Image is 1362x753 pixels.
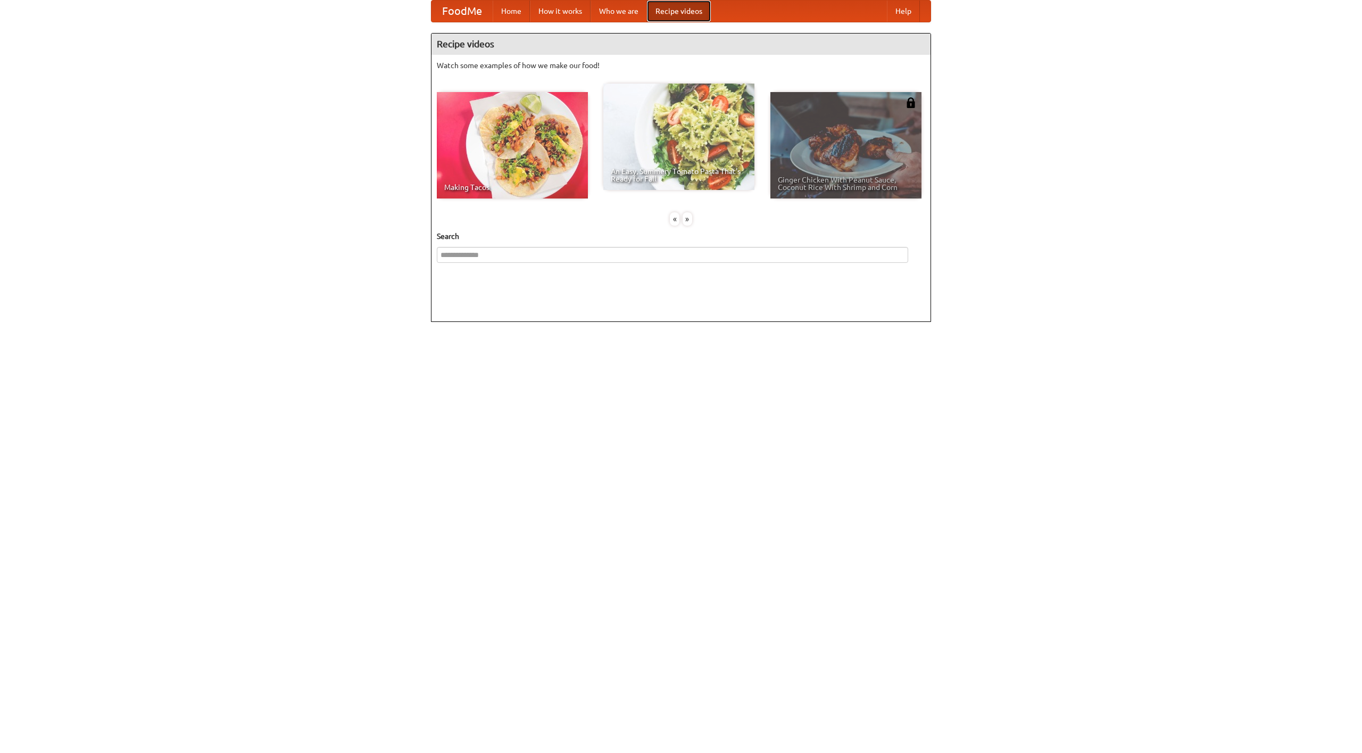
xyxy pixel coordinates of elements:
h5: Search [437,231,925,242]
a: Making Tacos [437,92,588,198]
p: Watch some examples of how we make our food! [437,60,925,71]
a: Help [887,1,920,22]
div: » [683,212,692,226]
a: Recipe videos [647,1,711,22]
div: « [670,212,679,226]
a: An Easy, Summery Tomato Pasta That's Ready for Fall [603,84,754,190]
a: FoodMe [431,1,493,22]
span: Making Tacos [444,184,580,191]
span: An Easy, Summery Tomato Pasta That's Ready for Fall [611,168,747,183]
a: How it works [530,1,591,22]
a: Home [493,1,530,22]
h4: Recipe videos [431,34,931,55]
img: 483408.png [906,97,916,108]
a: Who we are [591,1,647,22]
